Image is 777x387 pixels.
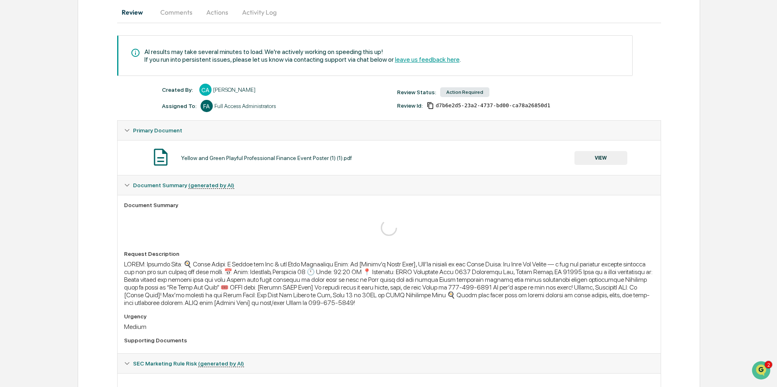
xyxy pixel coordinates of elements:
[440,87,489,97] div: Action Required
[117,2,154,22] button: Review
[59,145,65,151] div: 🗄️
[8,90,52,97] div: Past conversations
[133,127,182,134] span: Primary Document
[16,160,51,168] span: Data Lookup
[118,195,661,353] div: Document Summary (generated by AI)
[201,100,213,112] div: FA
[181,155,352,161] div: Yellow and Green Playful Professional Finance Event Poster (1) (1).pdf
[154,2,199,22] button: Comments
[151,147,171,167] img: Document Icon
[56,141,104,156] a: 🗄️Attestations
[8,62,23,77] img: 1746055101610-c473b297-6a78-478c-a979-82029cc54cd1
[751,360,773,382] iframe: Open customer support
[133,182,234,188] span: Document Summary
[213,86,255,93] div: [PERSON_NAME]
[214,103,276,109] div: Full Access Administrators
[133,360,244,367] span: SEC Marketing Rule Risk
[16,111,23,117] img: 1746055101610-c473b297-6a78-478c-a979-82029cc54cd1
[17,62,32,77] img: 6558925923028_b42adfe598fdc8269267_72.jpg
[126,89,148,98] button: See all
[199,2,236,22] button: Actions
[397,102,423,109] div: Review Id:
[72,110,89,117] span: [DATE]
[124,251,654,257] div: Request Description
[37,70,112,77] div: We're available if you need us!
[21,37,134,45] input: Clear
[16,144,52,152] span: Preclearance
[395,56,460,63] span: leave us feedback here
[118,121,661,140] div: Primary Document
[144,48,461,56] div: AI results may take several minutes to load. We're actively working on speeding this up!
[574,151,627,165] button: VIEW
[124,313,654,320] div: Urgency
[397,89,436,95] div: Review Status:
[124,323,654,331] div: Medium
[8,145,15,151] div: 🖐️
[118,140,661,175] div: Primary Document
[5,156,55,171] a: 🔎Data Lookup
[124,260,654,307] div: LOREM: Ipsumdo Sita: 🍳 Conse Adipi: E Seddoe tem Inc & utl Etdo Magnaaliqu Enim: Ad [Minimv’q Nos...
[37,62,133,70] div: Start new chat
[188,182,234,189] u: (generated by AI)
[67,144,101,152] span: Attestations
[8,17,148,30] p: How can we help?
[198,360,244,367] u: (generated by AI)
[236,2,283,22] button: Activity Log
[117,2,661,22] div: secondary tabs example
[8,160,15,167] div: 🔎
[162,86,195,93] div: Created By: ‎ ‎
[25,110,66,117] span: [PERSON_NAME]
[436,102,550,109] span: d7b6e2d5-23a2-4737-bd00-ca78a26850d1
[199,84,212,96] div: CA
[124,202,654,208] div: Document Summary
[8,103,21,116] img: Ed Schembor
[5,141,56,156] a: 🖐️Preclearance
[57,179,98,186] a: Powered byPylon
[162,103,196,109] div: Assigned To:
[118,175,661,195] div: Document Summary (generated by AI)
[427,102,434,109] span: Copy Id
[81,179,98,186] span: Pylon
[68,110,70,117] span: •
[138,65,148,74] button: Start new chat
[124,337,654,344] div: Supporting Documents
[118,354,661,373] div: SEC Marketing Rule Risk (generated by AI)
[144,56,461,63] div: If you run into persistent issues, please let us know via contacting support via chat below or .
